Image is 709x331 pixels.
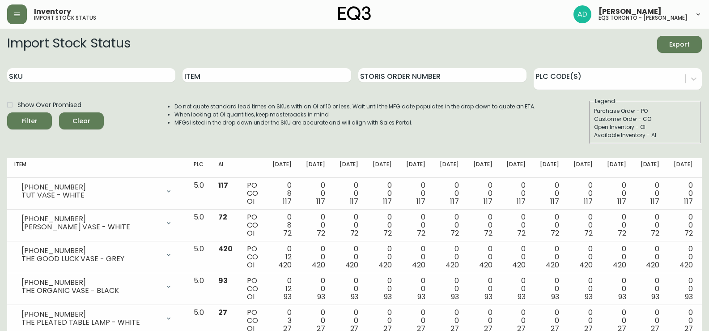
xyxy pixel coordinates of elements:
[21,318,160,327] div: THE PLEATED TABLE LAMP - WHITE
[14,277,179,297] div: [PHONE_NUMBER]THE ORGANIC VASE - BLACK
[594,115,696,123] div: Customer Order - CO
[433,158,466,178] th: [DATE]
[473,277,492,301] div: 0 0
[417,228,425,238] span: 72
[21,255,160,263] div: THE GOOD LUCK VASE - GREY
[218,275,228,286] span: 93
[365,158,399,178] th: [DATE]
[607,245,626,269] div: 0 0
[350,228,359,238] span: 72
[674,277,693,301] div: 0 0
[484,292,492,302] span: 93
[679,260,693,270] span: 420
[247,245,258,269] div: PO CO
[14,309,179,328] div: [PHONE_NUMBER]THE PLEATED TABLE LAMP - WHITE
[651,228,659,238] span: 72
[473,181,492,206] div: 0 0
[684,196,693,206] span: 117
[272,277,292,301] div: 0 12
[59,112,104,129] button: Clear
[451,292,459,302] span: 93
[218,180,228,190] span: 117
[551,292,559,302] span: 93
[685,292,693,302] span: 93
[272,245,292,269] div: 0 12
[345,260,359,270] span: 420
[174,103,536,111] li: Do not quote standard lead times on SKUs with an OI of 10 or less. Wait until the MFG date popula...
[518,292,526,302] span: 93
[440,245,459,269] div: 0 0
[641,245,660,269] div: 0 0
[187,178,211,210] td: 5.0
[473,213,492,237] div: 0 0
[211,158,240,178] th: AI
[599,8,662,15] span: [PERSON_NAME]
[594,131,696,139] div: Available Inventory - AI
[674,181,693,206] div: 0 0
[406,213,425,237] div: 0 0
[378,260,392,270] span: 420
[618,228,626,238] span: 72
[218,244,233,254] span: 420
[584,228,593,238] span: 72
[573,213,593,237] div: 0 0
[187,241,211,273] td: 5.0
[247,196,255,206] span: OI
[340,245,359,269] div: 0 0
[584,196,593,206] span: 117
[14,245,179,265] div: [PHONE_NUMBER]THE GOOD LUCK VASE - GREY
[613,260,626,270] span: 420
[34,8,71,15] span: Inventory
[21,183,160,191] div: [PHONE_NUMBER]
[450,196,459,206] span: 117
[406,181,425,206] div: 0 0
[479,260,492,270] span: 420
[617,196,626,206] span: 117
[373,213,392,237] div: 0 0
[21,215,160,223] div: [PHONE_NUMBER]
[540,213,559,237] div: 0 0
[540,245,559,269] div: 0 0
[340,277,359,301] div: 0 0
[373,181,392,206] div: 0 0
[278,260,292,270] span: 420
[218,307,227,318] span: 27
[551,228,559,238] span: 72
[66,116,97,127] span: Clear
[247,260,255,270] span: OI
[383,196,392,206] span: 117
[646,260,659,270] span: 420
[406,245,425,269] div: 0 0
[306,181,325,206] div: 0 0
[412,260,425,270] span: 420
[607,213,626,237] div: 0 0
[306,245,325,269] div: 0 0
[174,119,536,127] li: MFGs listed in the drop down under the SKU are accurate and will align with Sales Portal.
[512,260,526,270] span: 420
[14,181,179,201] div: [PHONE_NUMBER]TUT VASE - WHITE
[174,111,536,119] li: When looking at OI quantities, keep masterpacks in mind.
[540,277,559,301] div: 0 0
[7,36,130,53] h2: Import Stock Status
[517,196,526,206] span: 117
[674,245,693,269] div: 0 0
[573,5,591,23] img: 5042b7eed22bbf7d2bc86013784b9872
[440,213,459,237] div: 0 0
[506,245,526,269] div: 0 0
[316,196,325,206] span: 117
[446,260,459,270] span: 420
[484,228,492,238] span: 72
[450,228,459,238] span: 72
[7,158,187,178] th: Item
[14,213,179,233] div: [PHONE_NUMBER][PERSON_NAME] VASE - WHITE
[34,15,96,21] h5: import stock status
[317,228,325,238] span: 72
[272,213,292,237] div: 0 8
[247,228,255,238] span: OI
[247,277,258,301] div: PO CO
[338,6,371,21] img: logo
[21,247,160,255] div: [PHONE_NUMBER]
[406,277,425,301] div: 0 0
[340,181,359,206] div: 0 0
[340,213,359,237] div: 0 0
